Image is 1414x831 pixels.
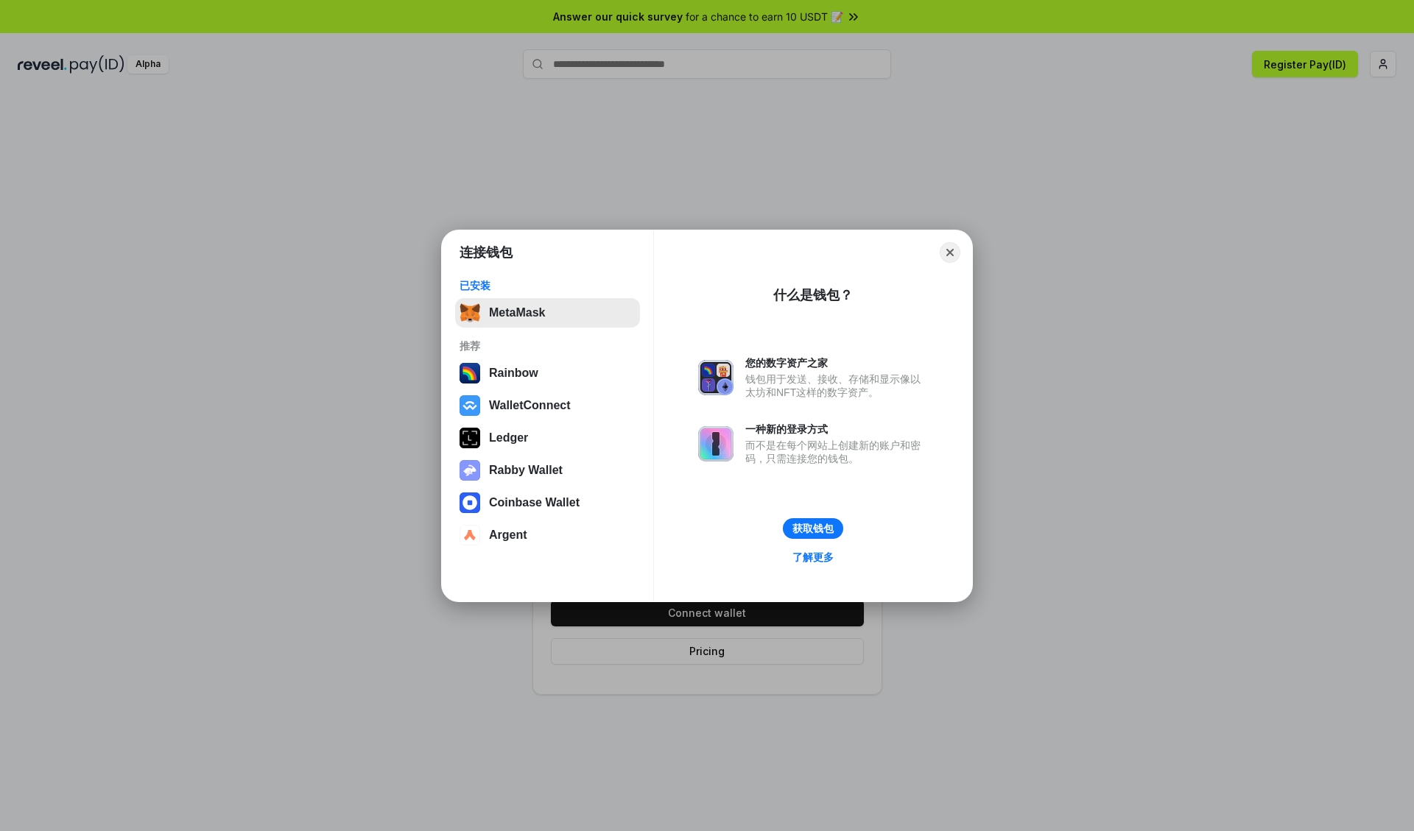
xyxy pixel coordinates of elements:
[455,520,640,550] button: Argent
[792,522,834,535] div: 获取钱包
[489,306,545,319] div: MetaMask
[940,242,960,263] button: Close
[489,431,528,445] div: Ledger
[745,439,928,465] div: 而不是在每个网站上创建新的账户和密码，只需连接您的钱包。
[489,464,563,477] div: Rabby Wallet
[460,303,480,323] img: svg+xml,%3Csvg%20fill%3D%22none%22%20height%3D%2233%22%20viewBox%3D%220%200%2035%2033%22%20width%...
[745,422,928,436] div: 一种新的登录方式
[460,363,480,383] img: svg+xml,%3Csvg%20width%3D%22120%22%20height%3D%22120%22%20viewBox%3D%220%200%20120%20120%22%20fil...
[460,428,480,448] img: svg+xml,%3Csvg%20xmlns%3D%22http%3A%2F%2Fwww.w3.org%2F2000%2Fsvg%22%20width%3D%2228%22%20height%3...
[489,399,571,412] div: WalletConnect
[460,279,636,292] div: 已安装
[455,391,640,420] button: WalletConnect
[784,548,843,567] a: 了解更多
[489,496,580,509] div: Coinbase Wallet
[460,395,480,416] img: svg+xml,%3Csvg%20width%3D%2228%22%20height%3D%2228%22%20viewBox%3D%220%200%2028%2028%22%20fill%3D...
[698,360,734,395] img: svg+xml,%3Csvg%20xmlns%3D%22http%3A%2F%2Fwww.w3.org%2F2000%2Fsvg%22%20fill%3D%22none%22%20viewBox...
[460,460,480,481] img: svg+xml,%3Csvg%20xmlns%3D%22http%3A%2F%2Fwww.w3.org%2F2000%2Fsvg%22%20fill%3D%22none%22%20viewBox...
[489,367,538,380] div: Rainbow
[773,286,853,304] div: 什么是钱包？
[460,339,636,353] div: 推荐
[745,372,928,399] div: 钱包用于发送、接收、存储和显示像以太坊和NFT这样的数字资产。
[460,492,480,513] img: svg+xml,%3Csvg%20width%3D%2228%22%20height%3D%2228%22%20viewBox%3D%220%200%2028%2028%22%20fill%3D...
[455,298,640,328] button: MetaMask
[460,244,513,261] h1: 连接钱包
[783,518,843,539] button: 获取钱包
[455,423,640,453] button: Ledger
[455,488,640,517] button: Coinbase Wallet
[455,456,640,485] button: Rabby Wallet
[460,525,480,545] img: svg+xml,%3Csvg%20width%3D%2228%22%20height%3D%2228%22%20viewBox%3D%220%200%2028%2028%22%20fill%3D...
[455,358,640,388] button: Rainbow
[489,528,527,542] div: Argent
[745,356,928,369] div: 您的数字资产之家
[698,426,734,462] img: svg+xml,%3Csvg%20xmlns%3D%22http%3A%2F%2Fwww.w3.org%2F2000%2Fsvg%22%20fill%3D%22none%22%20viewBox...
[792,551,834,564] div: 了解更多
